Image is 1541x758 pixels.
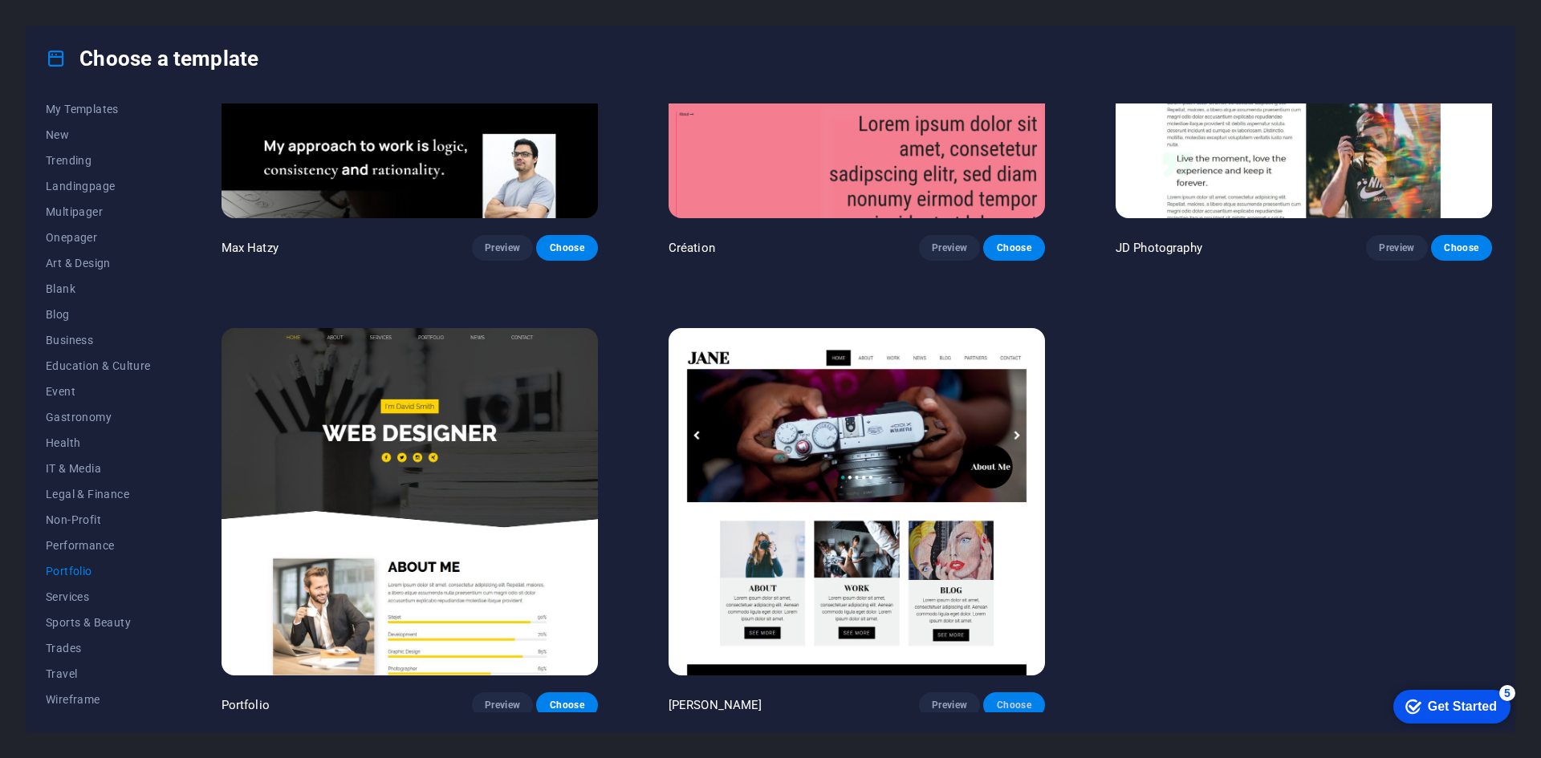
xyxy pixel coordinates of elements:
button: Business [46,327,151,353]
img: Portfolio [222,328,598,675]
span: Blank [46,282,151,295]
button: Landingpage [46,173,151,199]
button: Sports & Beauty [46,610,151,635]
button: Multipager [46,199,151,225]
p: Création [669,240,715,256]
button: Choose [983,235,1044,261]
h4: Choose a template [46,46,258,71]
button: Legal & Finance [46,481,151,507]
div: Get Started [47,18,116,32]
button: Blank [46,276,151,302]
span: Blog [46,308,151,321]
span: Education & Culture [46,359,151,372]
button: Preview [472,692,533,718]
p: [PERSON_NAME] [669,697,762,713]
span: IT & Media [46,462,151,475]
button: Performance [46,533,151,558]
span: Choose [1444,241,1479,254]
div: Get Started 5 items remaining, 0% complete [13,8,130,42]
span: Art & Design [46,257,151,270]
span: Preview [1379,241,1414,254]
button: Preview [919,692,980,718]
span: Services [46,590,151,603]
button: Blog [46,302,151,327]
span: New [46,128,151,141]
p: Max Hatzy [222,240,279,256]
button: Gastronomy [46,404,151,430]
span: Business [46,334,151,347]
button: New [46,122,151,148]
button: Choose [983,692,1044,718]
button: Choose [536,235,597,261]
span: Trades [46,642,151,655]
button: Trades [46,635,151,661]
button: Trending [46,148,151,173]
button: Wireframe [46,687,151,712]
button: Portfolio [46,558,151,584]
span: Choose [549,241,584,254]
button: Choose [1431,235,1492,261]
span: Health [46,436,151,449]
span: Preview [485,241,520,254]
img: Jane [669,328,1045,675]
button: Preview [1366,235,1427,261]
span: Event [46,385,151,398]
button: Event [46,379,151,404]
button: Choose [536,692,597,718]
span: Legal & Finance [46,488,151,501]
span: Multipager [46,205,151,218]
span: Landingpage [46,180,151,193]
button: Preview [919,235,980,261]
span: Trending [46,154,151,167]
button: Services [46,584,151,610]
span: Sports & Beauty [46,616,151,629]
span: Non-Profit [46,513,151,526]
span: Travel [46,667,151,680]
button: Non-Profit [46,507,151,533]
button: Preview [472,235,533,261]
button: IT & Media [46,456,151,481]
span: Portfolio [46,565,151,578]
span: Choose [996,699,1031,711]
span: Choose [549,699,584,711]
button: Travel [46,661,151,687]
span: Gastronomy [46,411,151,424]
button: Art & Design [46,250,151,276]
span: Preview [932,241,967,254]
span: Wireframe [46,693,151,706]
span: Choose [996,241,1031,254]
span: Preview [485,699,520,711]
p: JD Photography [1116,240,1202,256]
button: My Templates [46,96,151,122]
p: Portfolio [222,697,270,713]
span: Performance [46,539,151,552]
button: Education & Culture [46,353,151,379]
span: Preview [932,699,967,711]
div: 5 [119,3,135,19]
button: Onepager [46,225,151,250]
button: Health [46,430,151,456]
span: My Templates [46,103,151,116]
span: Onepager [46,231,151,244]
